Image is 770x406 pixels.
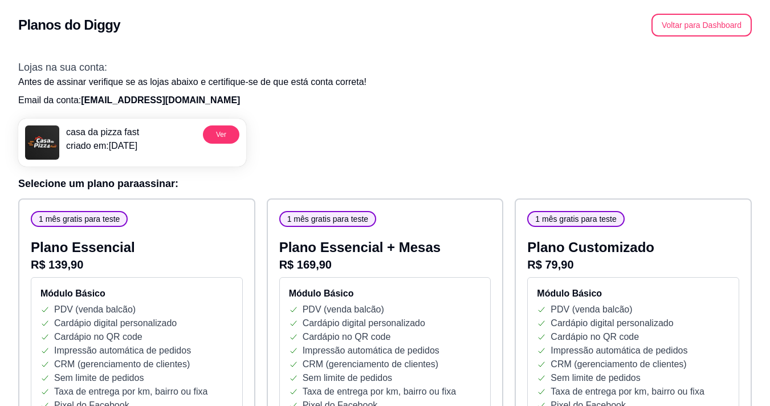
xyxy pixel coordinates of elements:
a: Voltar para Dashboard [651,20,752,30]
p: Cardápio digital personalizado [54,316,177,330]
p: Impressão automática de pedidos [303,344,439,358]
button: Voltar para Dashboard [651,14,752,36]
p: casa da pizza fast [66,125,139,139]
img: menu logo [25,125,59,160]
h3: Selecione um plano para assinar : [18,176,752,192]
p: R$ 79,90 [527,257,739,273]
span: 1 mês gratis para teste [34,213,124,225]
p: Cardápio digital personalizado [551,316,673,330]
p: R$ 169,90 [279,257,491,273]
h4: Módulo Básico [289,287,482,301]
span: 1 mês gratis para teste [283,213,373,225]
p: criado em: [DATE] [66,139,139,153]
span: 1 mês gratis para teste [531,213,621,225]
h2: Planos do Diggy [18,16,120,34]
p: Sem limite de pedidos [54,371,144,385]
p: Sem limite de pedidos [303,371,392,385]
p: PDV (venda balcão) [551,303,632,316]
p: Taxa de entrega por km, bairro ou fixa [54,385,207,399]
button: Ver [203,125,239,144]
p: Impressão automática de pedidos [551,344,687,358]
p: Cardápio no QR code [54,330,142,344]
p: CRM (gerenciamento de clientes) [54,358,190,371]
p: PDV (venda balcão) [54,303,136,316]
p: Taxa de entrega por km, bairro ou fixa [303,385,456,399]
p: CRM (gerenciamento de clientes) [551,358,686,371]
p: Antes de assinar verifique se as lojas abaixo e certifique-se de que está conta correta! [18,75,752,89]
span: [EMAIL_ADDRESS][DOMAIN_NAME] [81,95,240,105]
p: Sem limite de pedidos [551,371,640,385]
p: Cardápio no QR code [551,330,639,344]
p: R$ 139,90 [31,257,243,273]
p: Plano Essencial + Mesas [279,238,491,257]
h4: Módulo Básico [537,287,730,301]
p: Cardápio digital personalizado [303,316,425,330]
p: Plano Essencial [31,238,243,257]
p: CRM (gerenciamento de clientes) [303,358,438,371]
p: Cardápio no QR code [303,330,391,344]
h3: Lojas na sua conta: [18,59,752,75]
p: Taxa de entrega por km, bairro ou fixa [551,385,704,399]
a: menu logocasa da pizza fastcriado em:[DATE]Ver [18,119,246,167]
p: PDV (venda balcão) [303,303,384,316]
h4: Módulo Básico [40,287,233,301]
p: Email da conta: [18,94,752,107]
p: Plano Customizado [527,238,739,257]
p: Impressão automática de pedidos [54,344,191,358]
